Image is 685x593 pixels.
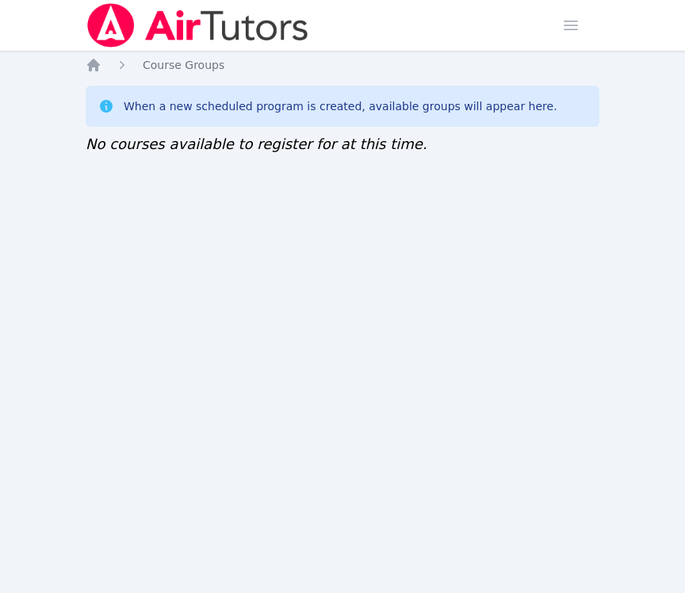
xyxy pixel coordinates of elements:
[86,57,599,73] nav: Breadcrumb
[124,98,557,114] div: When a new scheduled program is created, available groups will appear here.
[143,59,224,71] span: Course Groups
[86,3,310,48] img: Air Tutors
[86,136,427,152] span: No courses available to register for at this time.
[143,57,224,73] a: Course Groups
